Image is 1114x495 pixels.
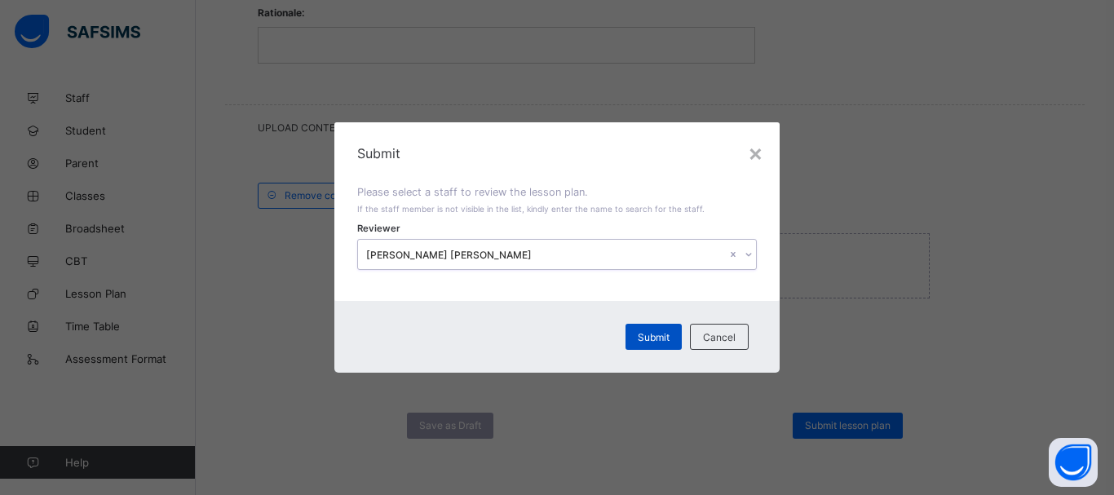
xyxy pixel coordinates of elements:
[703,331,736,343] span: Cancel
[357,223,400,234] span: Reviewer
[638,331,670,343] span: Submit
[357,145,757,161] span: Submit
[366,249,727,261] div: [PERSON_NAME] [PERSON_NAME]
[748,139,763,166] div: ×
[357,204,705,214] span: If the staff member is not visible in the list, kindly enter the name to search for the staff.
[1049,438,1098,487] button: Open asap
[357,186,588,198] span: Please select a staff to review the lesson plan.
